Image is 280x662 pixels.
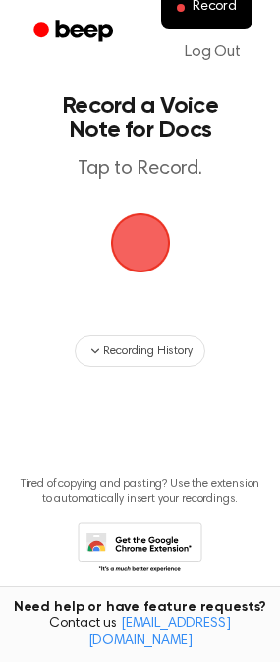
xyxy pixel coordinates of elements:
p: Tap to Record. [35,157,245,182]
button: Recording History [75,335,204,367]
p: Tired of copying and pasting? Use the extension to automatically insert your recordings. [16,477,264,507]
h1: Record a Voice Note for Docs [35,94,245,142]
span: Recording History [103,342,192,360]
a: Beep [20,13,131,51]
span: Contact us [12,616,268,650]
a: [EMAIL_ADDRESS][DOMAIN_NAME] [88,617,231,648]
a: Log Out [165,29,260,76]
img: Beep Logo [111,213,170,272]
